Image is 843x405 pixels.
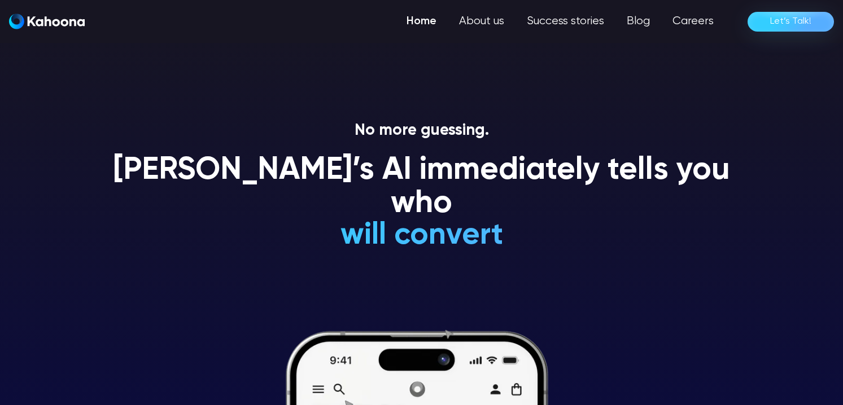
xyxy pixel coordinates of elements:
[9,14,85,29] img: Kahoona logo white
[255,219,588,252] h1: will convert
[100,154,744,221] h1: [PERSON_NAME]’s AI immediately tells you who
[615,10,661,33] a: Blog
[395,10,448,33] a: Home
[516,10,615,33] a: Success stories
[448,10,516,33] a: About us
[748,12,834,32] a: Let’s Talk!
[770,12,811,30] div: Let’s Talk!
[100,121,744,140] p: No more guessing.
[9,14,85,30] a: Kahoona logo blackKahoona logo white
[661,10,725,33] a: Careers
